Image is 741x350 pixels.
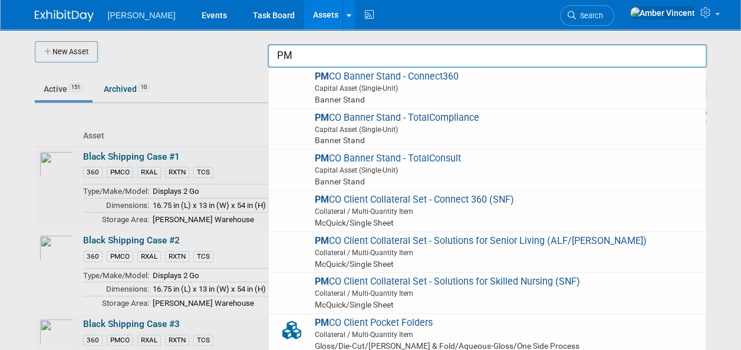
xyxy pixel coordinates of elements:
strong: PM [315,235,329,246]
span: CO Client Collateral Set - Solutions for Skilled Nursing (SNF) [275,276,700,311]
img: Amber Vincent [630,6,696,19]
span: CO Banner Stand - TotalCompliance [275,112,700,147]
span: Banner Stand [278,176,700,187]
strong: PM [315,71,329,82]
strong: PM [315,194,329,205]
span: McQuick/Single Sheet [278,299,700,311]
a: Search [560,5,614,26]
input: search assets [268,44,707,68]
strong: PM [315,276,329,287]
span: McQuick/Single Sheet [278,217,700,229]
strong: PM [315,153,329,164]
img: Collateral-Icon-2.png [275,317,309,343]
span: Banner Stand [278,94,700,105]
span: CO Banner Stand - TotalConsult [275,153,700,187]
span: Collateral / Multi-Quantity Item [278,288,700,299]
span: Search [576,11,603,20]
span: CO Client Collateral Set - Connect 360 (SNF) [275,194,700,229]
span: [PERSON_NAME] [108,11,176,20]
span: CO Banner Stand - Connect360 [275,71,700,105]
strong: PM [315,317,329,328]
span: Collateral / Multi-Quantity Item [278,206,700,217]
span: Collateral / Multi-Quantity Item [278,329,700,340]
strong: PM [315,112,329,123]
span: Capital Asset (Single-Unit) [278,124,700,135]
span: McQuick/Single Sheet [278,258,700,270]
span: Collateral / Multi-Quantity Item [278,247,700,258]
span: CO Client Collateral Set - Solutions for Senior Living (ALF/[PERSON_NAME]) [275,235,700,270]
span: Banner Stand [278,134,700,146]
span: Capital Asset (Single-Unit) [278,83,700,94]
span: Capital Asset (Single-Unit) [278,165,700,176]
img: ExhibitDay [35,10,94,22]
